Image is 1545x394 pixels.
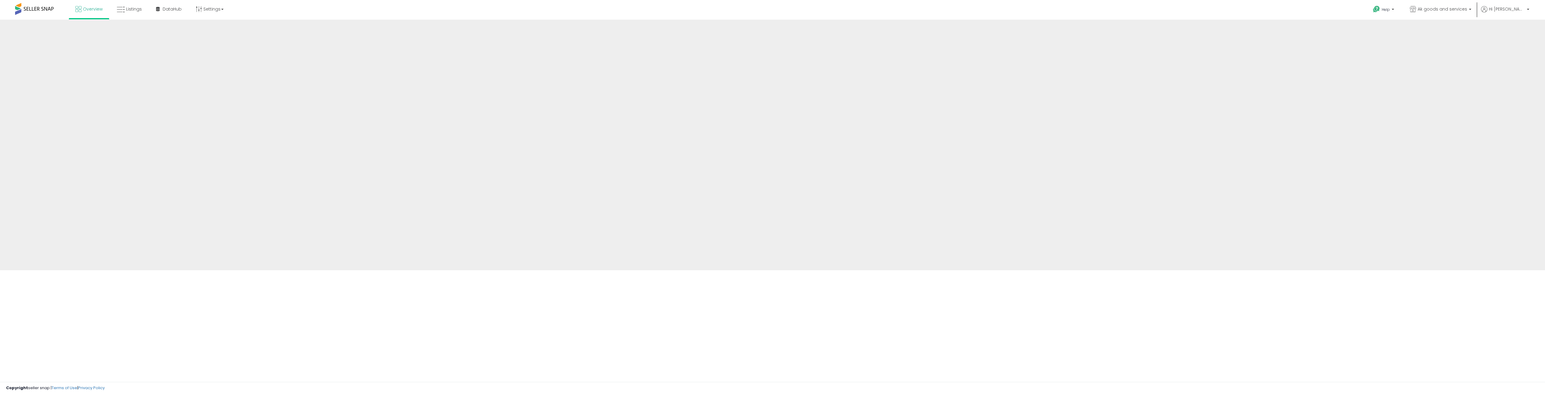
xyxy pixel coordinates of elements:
span: Help [1382,7,1390,12]
span: Overview [83,6,103,12]
span: DataHub [163,6,182,12]
span: Ak goods and services [1418,6,1467,12]
span: Hi [PERSON_NAME] [1489,6,1525,12]
a: Hi [PERSON_NAME] [1481,6,1529,20]
a: Help [1368,1,1400,20]
i: Get Help [1373,5,1380,13]
span: Listings [126,6,142,12]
